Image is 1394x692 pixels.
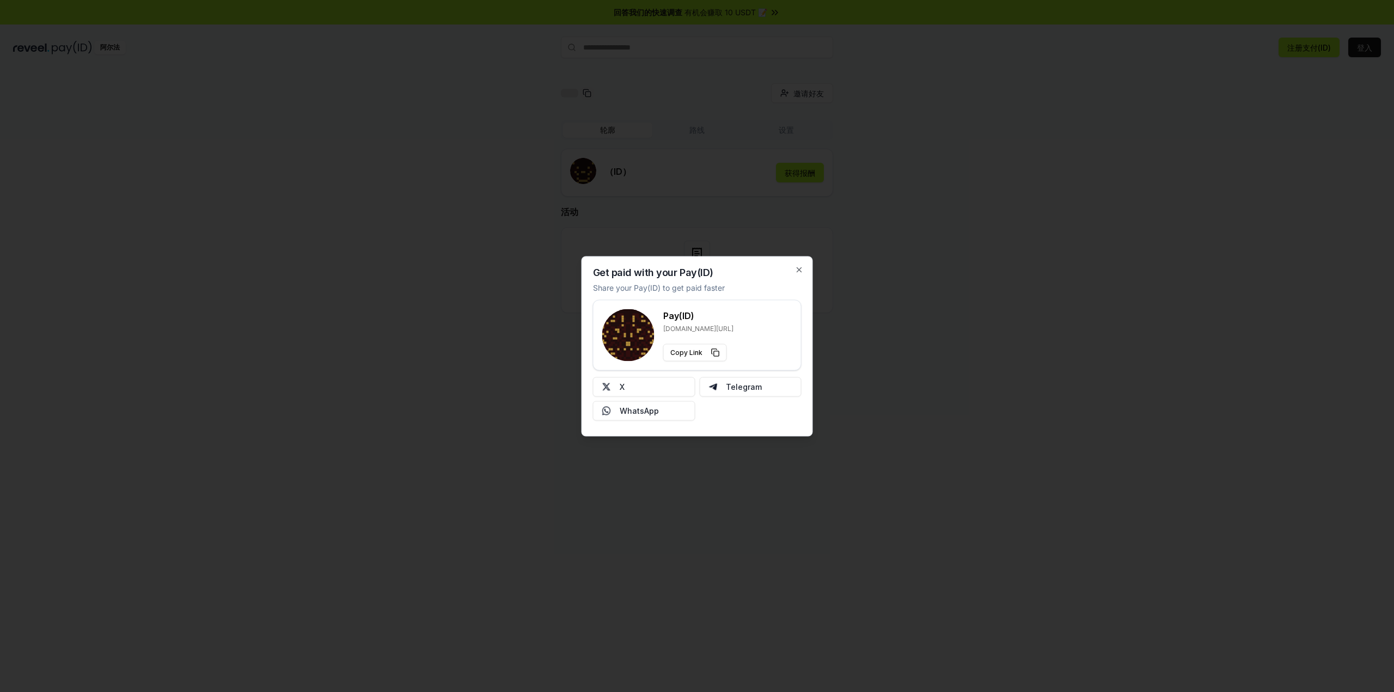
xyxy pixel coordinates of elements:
[663,344,727,361] button: Copy Link
[593,281,725,293] p: Share your Pay(ID) to get paid faster
[699,377,802,396] button: Telegram
[602,406,611,415] img: Whatsapp
[593,377,695,396] button: X
[602,382,611,391] img: X
[593,401,695,420] button: WhatsApp
[663,324,733,333] p: [DOMAIN_NAME][URL]
[663,309,733,322] h3: Pay(ID)
[708,382,717,391] img: Telegram
[593,267,713,277] h2: Get paid with your Pay(ID)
